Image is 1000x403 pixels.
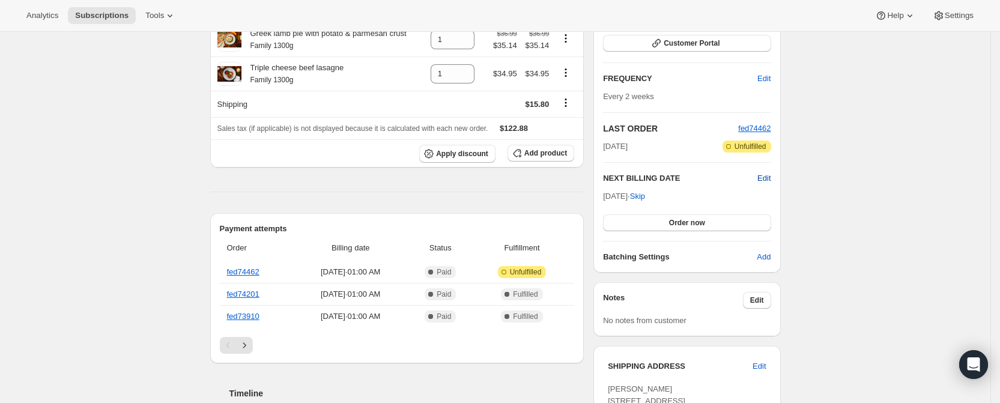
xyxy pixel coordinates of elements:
small: Family 1300g [250,76,294,84]
span: Tools [145,11,164,20]
span: Fulfillment [477,242,567,254]
div: Greek lamb pie with potato & parmesan crust [241,28,407,52]
span: [DATE] · 01:00 AM [297,266,404,278]
span: $122.88 [500,124,528,133]
span: Paid [437,312,451,321]
span: Fulfilled [513,312,538,321]
div: Triple cheese beef lasagne [241,62,344,86]
th: Order [220,235,294,261]
span: Settings [945,11,974,20]
span: Fulfilled [513,289,538,299]
span: Add product [524,148,567,158]
h3: SHIPPING ADDRESS [608,360,753,372]
span: Paid [437,289,451,299]
small: Family 1300g [250,41,294,50]
span: [DATE] · 01:00 AM [297,311,404,323]
button: fed74462 [738,123,771,135]
h2: Payment attempts [220,223,575,235]
button: Product actions [556,32,575,45]
button: Tools [138,7,183,24]
span: $35.14 [524,40,550,52]
span: $34.95 [493,69,517,78]
a: fed73910 [227,312,259,321]
h2: LAST ORDER [603,123,738,135]
span: Status [411,242,470,254]
div: Open Intercom Messenger [959,350,988,379]
nav: Pagination [220,337,575,354]
button: Subscriptions [68,7,136,24]
span: Order now [669,218,705,228]
button: Shipping actions [556,96,575,109]
span: [DATE] · 01:00 AM [297,288,404,300]
span: Every 2 weeks [603,92,654,101]
button: Analytics [19,7,65,24]
button: Add product [508,145,574,162]
h2: Timeline [229,387,584,399]
a: fed74462 [227,267,259,276]
button: Product actions [556,66,575,79]
th: Shipping [210,91,425,117]
span: Skip [630,190,645,202]
button: Settings [926,7,981,24]
span: Edit [753,360,766,372]
button: Edit [757,172,771,184]
span: Help [887,11,903,20]
button: Next [236,337,253,354]
span: Unfulfilled [735,142,766,151]
span: Billing date [297,242,404,254]
span: Edit [757,73,771,85]
h2: FREQUENCY [603,73,757,85]
h3: Notes [603,292,743,309]
span: Edit [750,295,764,305]
button: Help [868,7,923,24]
span: [DATE] [603,141,628,153]
h2: NEXT BILLING DATE [603,172,757,184]
button: Order now [603,214,771,231]
h6: Batching Settings [603,251,757,263]
span: Apply discount [436,149,488,159]
button: Edit [750,69,778,88]
span: Subscriptions [75,11,129,20]
span: Add [757,251,771,263]
span: No notes from customer [603,316,686,325]
a: fed74201 [227,289,259,298]
button: Add [750,247,778,267]
span: Unfulfilled [510,267,542,277]
button: Apply discount [419,145,495,163]
a: fed74462 [738,124,771,133]
button: Edit [745,357,773,376]
span: Paid [437,267,451,277]
span: [DATE] · [603,192,645,201]
span: $15.80 [526,100,550,109]
small: $36.99 [529,30,549,37]
button: Skip [623,187,652,206]
span: Customer Portal [664,38,720,48]
button: Edit [743,292,771,309]
span: $35.14 [493,40,517,52]
span: Analytics [26,11,58,20]
span: $34.95 [526,69,550,78]
small: $36.99 [497,30,517,37]
span: Sales tax (if applicable) is not displayed because it is calculated with each new order. [217,124,488,133]
button: Customer Portal [603,35,771,52]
